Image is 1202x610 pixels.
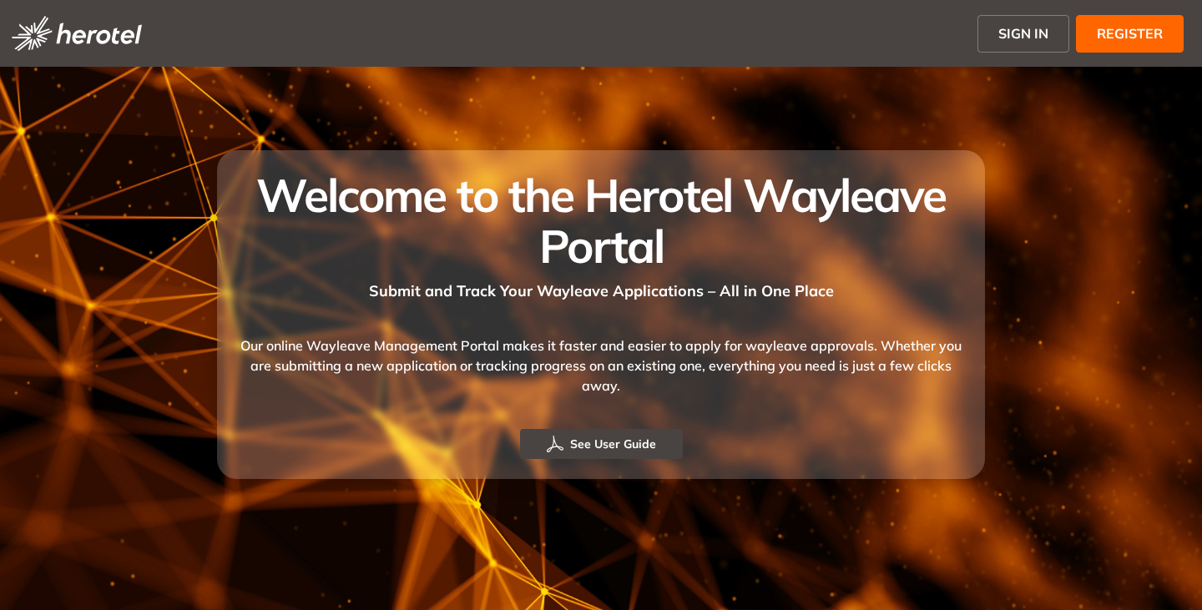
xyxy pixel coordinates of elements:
span: See User Guide [570,435,656,453]
button: See User Guide [520,429,683,459]
span: Welcome to the Herotel Wayleave Portal [256,166,945,275]
div: Our online Wayleave Management Portal makes it faster and easier to apply for wayleave approvals.... [237,302,965,429]
div: Submit and Track Your Wayleave Applications – All in One Place [237,271,965,302]
span: SIGN IN [998,23,1048,43]
span: REGISTER [1097,23,1163,43]
button: SIGN IN [977,15,1069,53]
img: logo [12,16,142,51]
button: REGISTER [1076,15,1184,53]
